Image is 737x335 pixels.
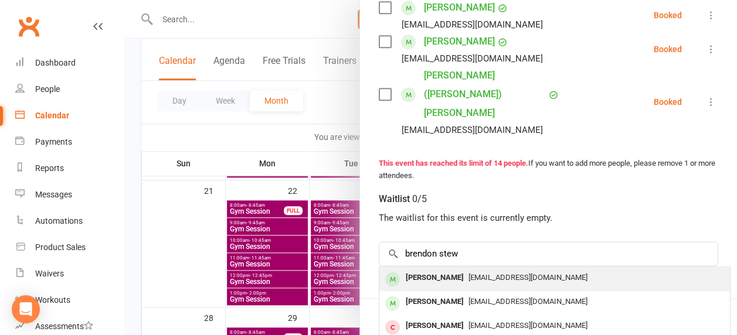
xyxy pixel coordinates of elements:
div: Booked [654,98,682,106]
div: Calendar [35,111,69,120]
div: Automations [35,216,83,225]
a: [PERSON_NAME] ([PERSON_NAME]) [PERSON_NAME] [424,66,546,122]
a: Payments [15,129,124,155]
span: [EMAIL_ADDRESS][DOMAIN_NAME] [468,273,587,282]
div: Waivers [35,269,64,278]
a: Waivers [15,261,124,287]
div: [EMAIL_ADDRESS][DOMAIN_NAME] [402,51,543,66]
div: [EMAIL_ADDRESS][DOMAIN_NAME] [402,122,543,138]
div: member [385,296,400,310]
a: Product Sales [15,234,124,261]
div: Messages [35,190,72,199]
div: Assessments [35,322,93,331]
input: Search to add to waitlist [379,241,718,266]
div: Product Sales [35,242,86,252]
strong: This event has reached its limit of 14 people. [379,159,528,167]
div: If you want to add more people, please remove 1 or more attendees. [379,158,718,182]
div: Waitlist [379,191,427,207]
div: Booked [654,11,682,19]
a: Clubworx [14,12,43,41]
a: Automations [15,208,124,234]
div: The waitlist for this event is currently empty. [379,211,718,225]
div: [PERSON_NAME] [401,317,468,334]
div: [PERSON_NAME] [401,293,468,310]
div: Reports [35,163,64,173]
div: [PERSON_NAME] [401,269,468,286]
a: Dashboard [15,50,124,76]
a: Workouts [15,287,124,313]
div: 0/5 [412,191,427,207]
div: People [35,84,60,94]
a: Reports [15,155,124,182]
div: Workouts [35,295,70,305]
div: Payments [35,137,72,146]
a: [PERSON_NAME] [424,32,495,51]
div: [EMAIL_ADDRESS][DOMAIN_NAME] [402,17,543,32]
div: member [385,320,400,334]
div: member [385,272,400,286]
a: Calendar [15,102,124,129]
span: [EMAIL_ADDRESS][DOMAIN_NAME] [468,321,587,330]
div: Dashboard [35,58,76,67]
span: [EMAIL_ADDRESS][DOMAIN_NAME] [468,297,587,306]
a: People [15,76,124,102]
div: Booked [654,45,682,53]
div: Open Intercom Messenger [12,295,40,323]
a: Messages [15,182,124,208]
